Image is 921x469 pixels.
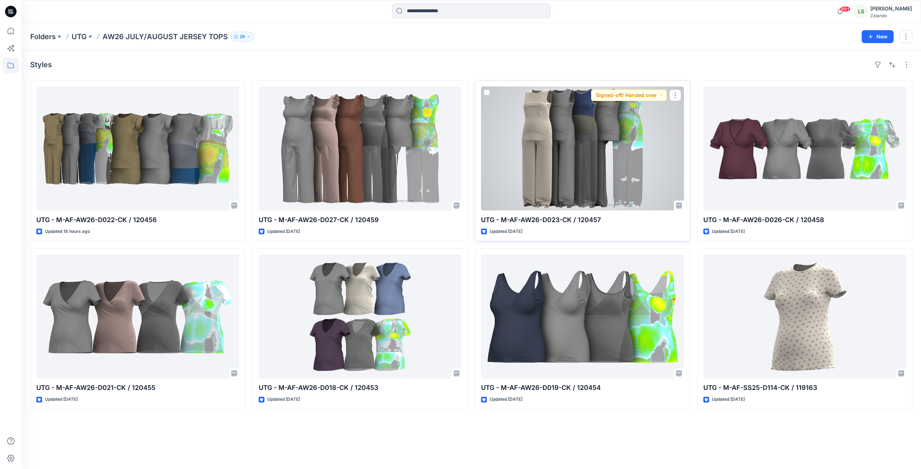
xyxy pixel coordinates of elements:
p: UTG - M-AF-AW26-D021-CK / 120455 [36,383,239,393]
span: 99+ [840,6,850,12]
p: Updated [DATE] [712,396,745,403]
p: Updated 18 hours ago [45,228,90,235]
p: AW26 JULY/AUGUST JERSEY TOPS [103,32,228,42]
div: Zalando [870,13,912,18]
a: UTG - M-AF-SS25-D114-CK / 119163 [703,254,906,378]
p: UTG - M-AF-AW26-D018-CK / 120453 [259,383,462,393]
a: UTG - M-AF-AW26-D023-CK / 120457 [481,87,684,211]
p: UTG - M-AF-AW26-D022-CK / 120456 [36,215,239,225]
button: 29 [231,32,254,42]
a: UTG [72,32,87,42]
a: UTG - M-AF-AW26-D021-CK / 120455 [36,254,239,378]
div: [PERSON_NAME] [870,4,912,13]
p: UTG - M-AF-AW26-D019-CK / 120454 [481,383,684,393]
a: UTG - M-AF-AW26-D027-CK / 120459 [259,87,462,211]
h4: Styles [30,60,52,69]
p: Updated [DATE] [45,396,78,403]
p: UTG - M-AF-AW26-D023-CK / 120457 [481,215,684,225]
button: New [862,30,894,43]
a: Folders [30,32,56,42]
p: Updated [DATE] [712,228,745,235]
p: Updated [DATE] [490,396,522,403]
p: Updated [DATE] [490,228,522,235]
a: UTG - M-AF-AW26-D018-CK / 120453 [259,254,462,378]
p: UTG - M-AF-AW26-D027-CK / 120459 [259,215,462,225]
p: Updated [DATE] [267,228,300,235]
a: UTG - M-AF-AW26-D026-CK / 120458 [703,87,906,211]
p: 29 [240,33,245,41]
a: UTG - M-AF-AW26-D019-CK / 120454 [481,254,684,378]
div: LS [854,5,867,18]
p: UTG - M-AF-SS25-D114-CK / 119163 [703,383,906,393]
a: UTG - M-AF-AW26-D022-CK / 120456 [36,87,239,211]
p: Updated [DATE] [267,396,300,403]
p: UTG - M-AF-AW26-D026-CK / 120458 [703,215,906,225]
